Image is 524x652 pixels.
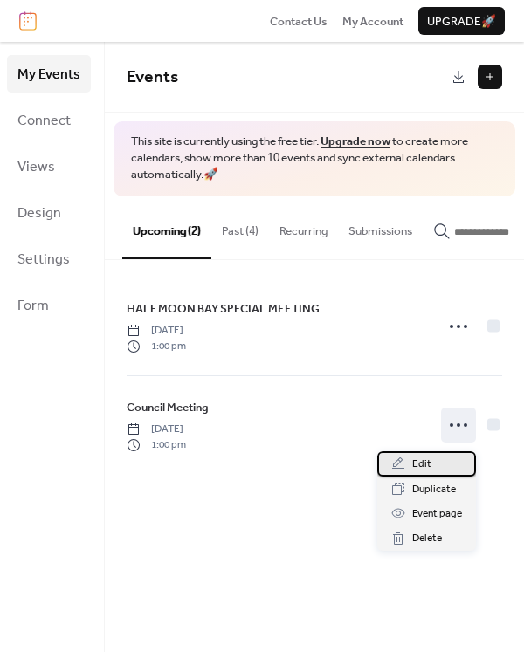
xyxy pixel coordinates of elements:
[7,240,91,278] a: Settings
[17,107,71,134] span: Connect
[127,399,209,416] span: Council Meeting
[127,437,186,453] span: 1:00 pm
[342,12,403,30] a: My Account
[269,196,338,257] button: Recurring
[17,200,61,227] span: Design
[127,323,186,339] span: [DATE]
[127,339,186,354] span: 1:00 pm
[122,196,211,259] button: Upcoming (2)
[127,299,320,319] a: HALF MOON BAY SPECIAL MEETING
[418,7,505,35] button: Upgrade🚀
[427,13,496,31] span: Upgrade 🚀
[270,12,327,30] a: Contact Us
[17,154,55,181] span: Views
[127,398,209,417] a: Council Meeting
[338,196,423,257] button: Submissions
[131,134,498,183] span: This site is currently using the free tier. to create more calendars, show more than 10 events an...
[412,505,462,523] span: Event page
[342,13,403,31] span: My Account
[412,456,431,473] span: Edit
[7,194,91,231] a: Design
[17,246,70,273] span: Settings
[412,530,442,547] span: Delete
[270,13,327,31] span: Contact Us
[7,286,91,324] a: Form
[412,481,456,498] span: Duplicate
[127,422,186,437] span: [DATE]
[19,11,37,31] img: logo
[17,292,49,319] span: Form
[17,61,80,88] span: My Events
[7,55,91,93] a: My Events
[211,196,269,257] button: Past (4)
[127,300,320,318] span: HALF MOON BAY SPECIAL MEETING
[7,101,91,139] a: Connect
[321,130,390,153] a: Upgrade now
[7,148,91,185] a: Views
[127,61,178,93] span: Events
